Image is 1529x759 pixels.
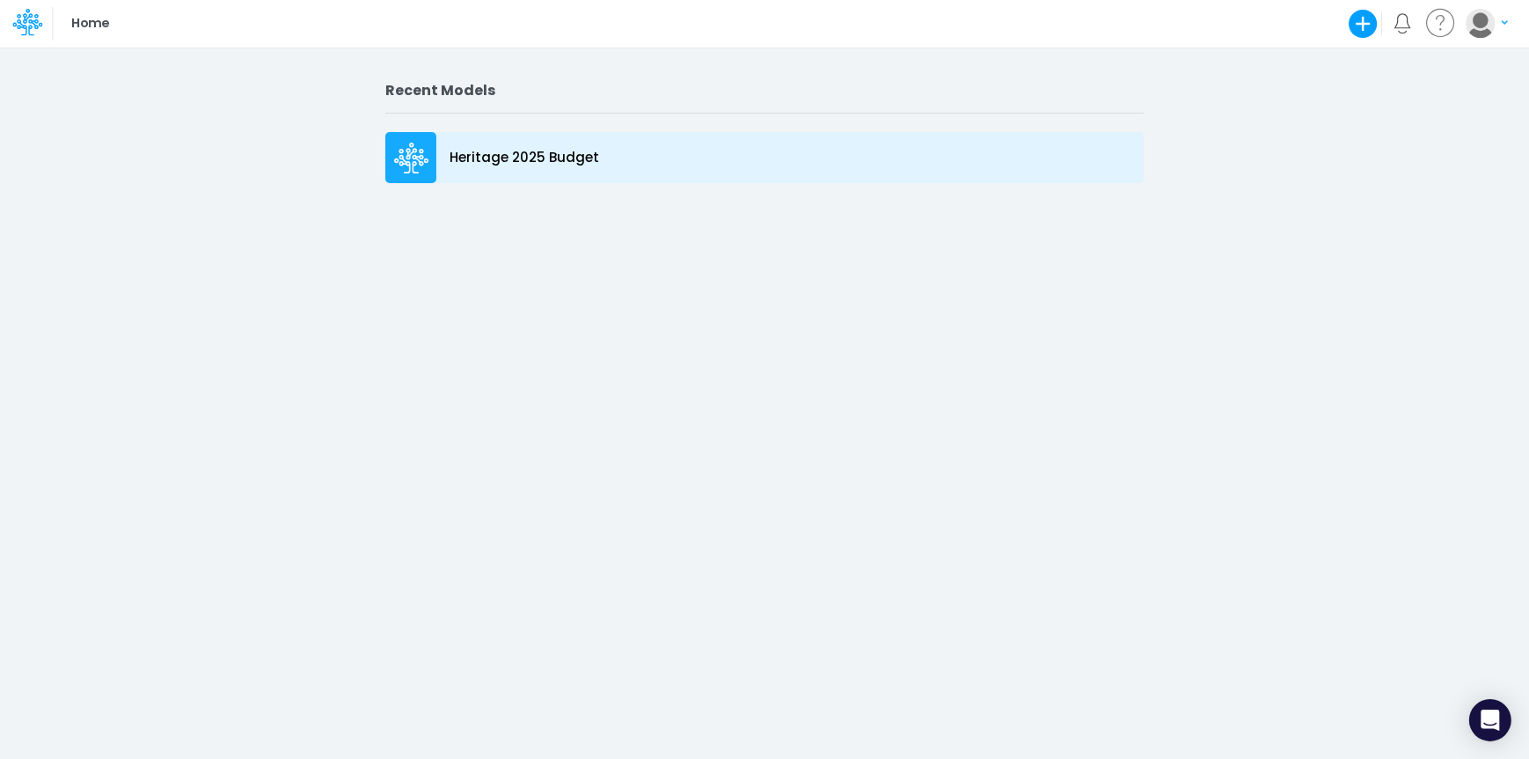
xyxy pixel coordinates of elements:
[385,82,1144,99] h2: Recent Models
[450,148,599,168] p: Heritage 2025 Budget
[1393,13,1413,33] a: Notifications
[385,128,1144,188] a: Heritage 2025 Budget
[71,14,109,33] p: Home
[1469,699,1511,741] div: Open Intercom Messenger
